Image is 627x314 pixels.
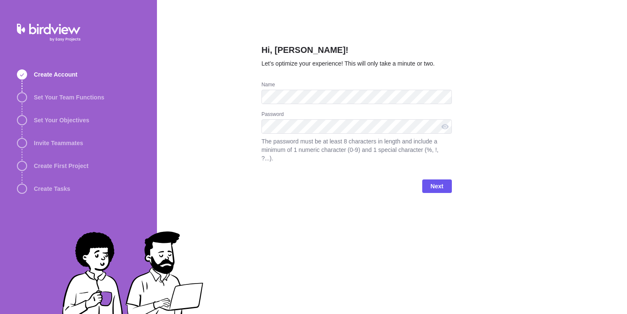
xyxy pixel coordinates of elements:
span: Create Account [34,70,77,79]
span: Create First Project [34,162,88,170]
span: The password must be at least 8 characters in length and include a minimum of 1 numeric character... [261,137,452,163]
span: Set Your Objectives [34,116,89,124]
span: Create Tasks [34,185,70,193]
span: Next [431,181,443,191]
div: Name [261,81,452,90]
span: Invite Teammates [34,139,83,147]
div: Password [261,111,452,119]
h2: Hi, [PERSON_NAME]! [261,44,452,59]
span: Next [422,179,452,193]
span: Let’s optimize your experience! This will only take a minute or two. [261,60,435,67]
span: Set Your Team Functions [34,93,104,102]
